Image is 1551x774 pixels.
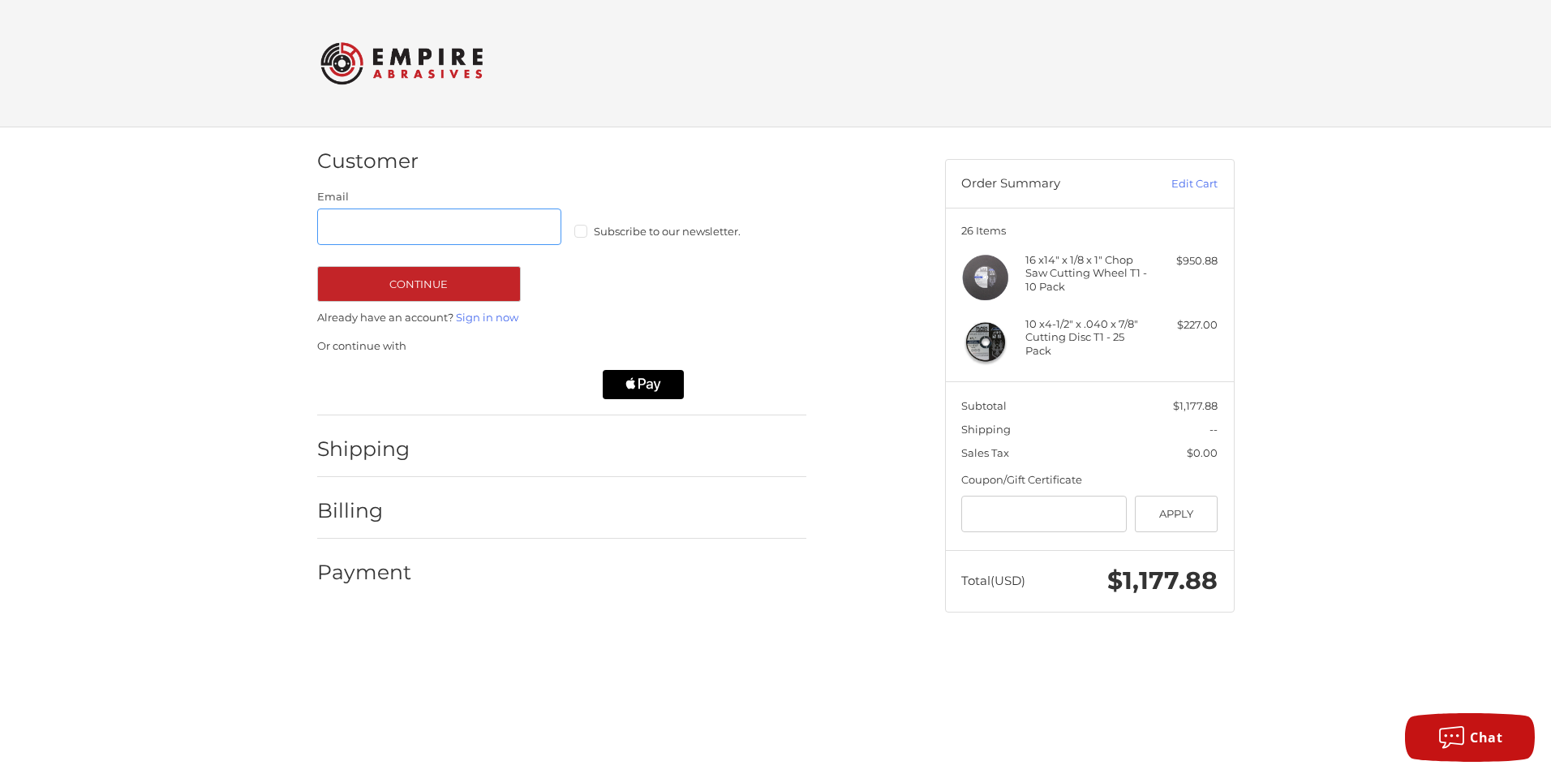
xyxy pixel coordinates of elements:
[317,189,562,205] label: Email
[317,436,412,462] h2: Shipping
[317,148,419,174] h2: Customer
[1107,565,1218,596] span: $1,177.88
[961,423,1011,436] span: Shipping
[317,310,806,326] p: Already have an account?
[961,176,1136,192] h3: Order Summary
[1209,423,1218,436] span: --
[317,498,412,523] h2: Billing
[1405,713,1535,762] button: Chat
[1025,253,1149,293] h4: 16 x 14" x 1/8 x 1" Chop Saw Cutting Wheel T1 - 10 Pack
[961,573,1025,588] span: Total (USD)
[961,472,1218,488] div: Coupon/Gift Certificate
[1470,729,1502,746] span: Chat
[320,32,483,95] img: Empire Abrasives
[1136,176,1218,192] a: Edit Cart
[1025,317,1149,357] h4: 10 x 4-1/2" x .040 x 7/8" Cutting Disc T1 - 25 Pack
[1187,446,1218,459] span: $0.00
[961,446,1009,459] span: Sales Tax
[1173,399,1218,412] span: $1,177.88
[1135,496,1218,532] button: Apply
[1154,253,1218,269] div: $950.88
[1154,317,1218,333] div: $227.00
[594,225,741,238] span: Subscribe to our newsletter.
[961,496,1127,532] input: Gift Certificate or Coupon Code
[317,266,521,302] button: Continue
[317,338,806,355] p: Or continue with
[317,560,412,585] h2: Payment
[458,370,587,399] iframe: PayPal-paylater
[961,224,1218,237] h3: 26 Items
[456,311,518,324] a: Sign in now
[961,399,1007,412] span: Subtotal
